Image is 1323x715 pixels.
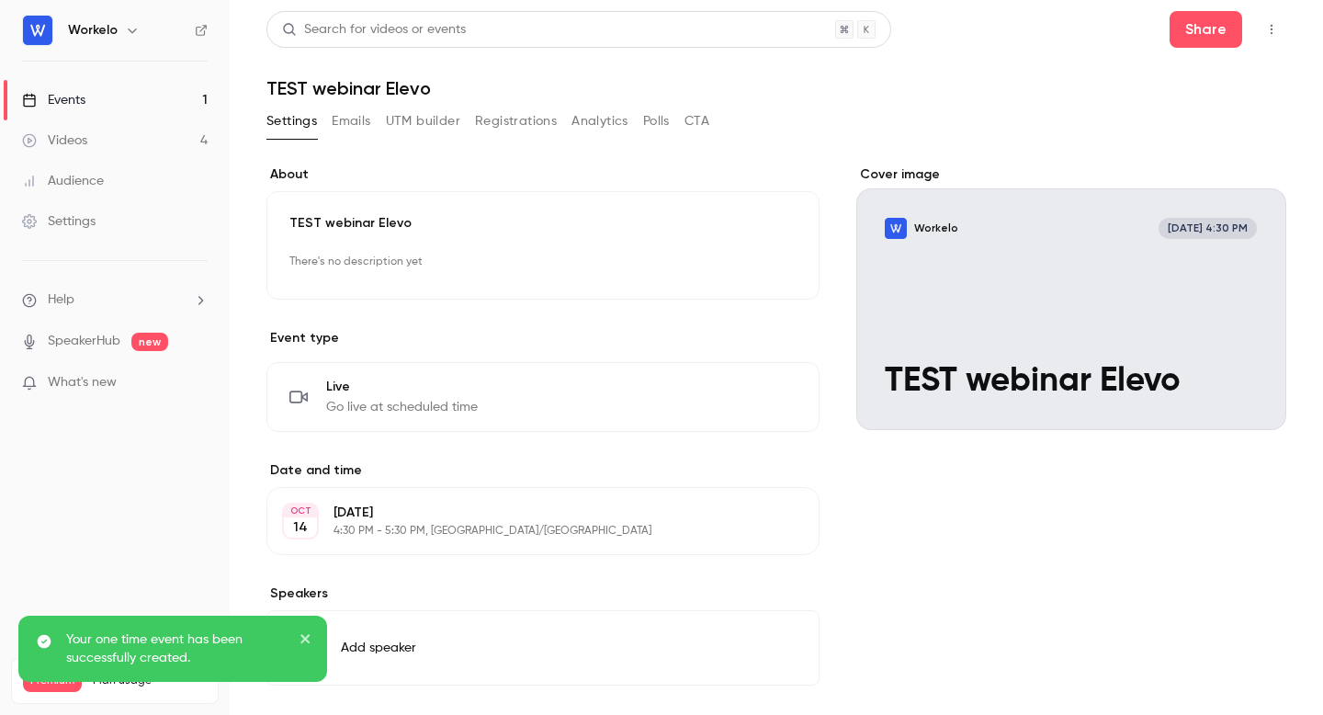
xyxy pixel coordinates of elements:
[293,518,308,537] p: 14
[334,504,722,522] p: [DATE]
[282,20,466,40] div: Search for videos or events
[334,524,722,539] p: 4:30 PM - 5:30 PM, [GEOGRAPHIC_DATA]/[GEOGRAPHIC_DATA]
[341,639,416,657] span: Add speaker
[289,247,797,277] p: There's no description yet
[326,398,478,416] span: Go live at scheduled time
[300,630,312,653] button: close
[332,107,370,136] button: Emails
[643,107,670,136] button: Polls
[284,505,317,517] div: OCT
[856,165,1286,184] label: Cover image
[386,107,460,136] button: UTM builder
[266,165,820,184] label: About
[22,290,208,310] li: help-dropdown-opener
[326,378,478,396] span: Live
[266,77,1286,99] h1: TEST webinar Elevo
[23,16,52,45] img: Workelo
[131,333,168,351] span: new
[684,107,709,136] button: CTA
[266,107,317,136] button: Settings
[1170,11,1242,48] button: Share
[266,329,820,347] p: Event type
[856,165,1286,430] section: Cover image
[48,373,117,392] span: What's new
[22,91,85,109] div: Events
[266,461,820,480] label: Date and time
[475,107,557,136] button: Registrations
[48,290,74,310] span: Help
[266,610,820,686] button: Add speaker
[289,214,797,233] p: TEST webinar Elevo
[22,131,87,150] div: Videos
[68,21,118,40] h6: Workelo
[66,630,287,667] p: Your one time event has been successfully created.
[22,172,104,190] div: Audience
[571,107,628,136] button: Analytics
[48,332,120,351] a: SpeakerHub
[22,212,96,231] div: Settings
[266,584,820,603] label: Speakers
